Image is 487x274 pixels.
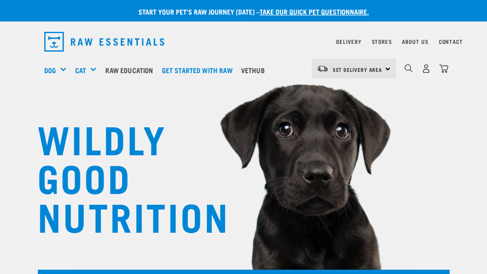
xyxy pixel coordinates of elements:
[336,40,361,43] a: Delivery
[260,9,369,13] a: take our quick pet questionnaire.
[372,40,392,43] a: Stores
[37,28,450,55] nav: dropdown navigation
[160,53,239,87] a: Get started with Raw
[439,64,448,73] img: home-icon@2x.png
[317,65,328,73] img: van-moving.png
[75,65,86,75] a: Cat
[333,68,383,71] span: Set Delivery Area
[103,53,159,87] a: Raw Education
[404,64,413,72] img: home-icon-1@2x.png
[422,64,431,73] img: user.png
[44,65,56,75] a: Dog
[439,40,463,43] a: Contact
[239,53,271,87] a: Vethub
[402,40,428,43] a: About Us
[44,32,165,52] img: Raw Essentials Logo
[37,118,209,234] h1: WILDLY GOOD NUTRITION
